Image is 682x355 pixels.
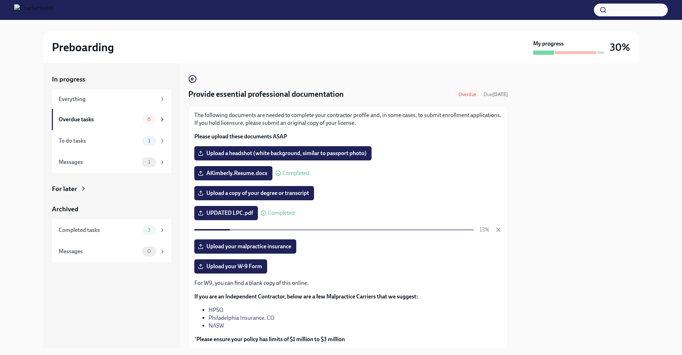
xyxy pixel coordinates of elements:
[199,190,309,197] span: Upload a copy of your degree or transcript
[144,159,155,165] span: 1
[188,89,344,100] h4: Provide essential professional documentation
[495,226,502,233] button: Cancel
[454,92,481,97] span: Overdue
[209,314,275,321] a: Philadelphia Insurance. CO
[480,226,489,234] p: 13%
[52,152,171,173] a: Messages1
[199,210,253,217] span: UPDATED LPC.pdf
[52,241,171,262] a: Messages0
[59,116,139,123] div: Overdue tasks
[52,184,171,194] a: For later
[483,91,508,98] span: August 10th, 2025 08:00
[492,91,508,97] strong: [DATE]
[196,336,345,343] strong: Please ensure your policy has limits of $1 million to $3 million
[143,249,155,254] span: 0
[52,184,77,194] div: For later
[194,186,314,200] label: Upload a copy of your degree or transcript
[194,293,418,300] strong: If you are an Independent Contractor, below are a few Malpractice Carriers that we suggest:
[533,40,564,48] strong: My progress
[59,158,139,166] div: Messages
[143,117,155,122] span: 6
[209,322,224,329] a: NASW
[59,137,139,145] div: To do tasks
[282,170,309,176] span: Completed
[194,166,272,180] label: AKimberly.Resume.docx
[268,210,295,216] span: Completed
[52,75,171,84] a: In progress
[52,90,171,109] a: Everything
[52,219,171,241] a: Completed tasks3
[483,91,508,97] span: Due
[194,111,502,127] p: The following documents are needed to complete your contractor profile and, in some cases, to sub...
[610,41,630,54] h3: 30%
[194,206,258,220] label: UPDATED LPC.pdf
[59,226,139,234] div: Completed tasks
[194,259,267,274] label: Upload your W-9 Form
[194,146,372,160] label: Upload a headshot (white background, similar to passport photo)
[52,40,114,54] h2: Preboarding
[144,138,155,143] span: 1
[52,205,171,214] a: Archived
[14,4,54,16] img: CharlieHealth
[194,239,296,254] label: Upload your malpractice insurance
[199,170,267,177] span: AKimberly.Resume.docx
[52,130,171,152] a: To do tasks1
[59,248,139,255] div: Messages
[199,150,367,157] span: Upload a headshot (white background, similar to passport photo)
[52,109,171,130] a: Overdue tasks6
[194,279,502,287] p: For W9, you can find a blank copy of this online.
[144,227,155,233] span: 3
[59,95,156,103] div: Everything
[199,243,291,250] span: Upload your malpractice insurance
[209,307,223,313] a: HPSO
[194,133,287,140] strong: Please upload these documents ASAP
[199,263,262,270] span: Upload your W-9 Form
